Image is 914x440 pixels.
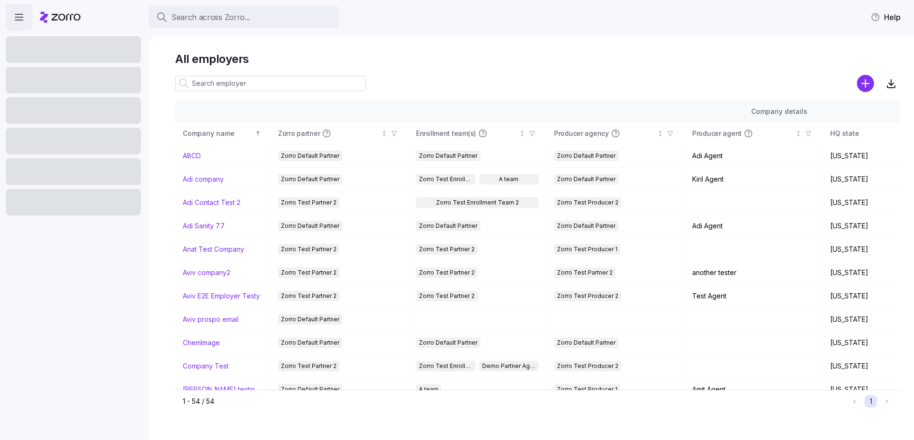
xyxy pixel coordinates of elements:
a: Adi Contact Test 2 [183,198,240,207]
span: Zorro Test Partner 2 [281,267,337,278]
span: Zorro Default Partner [281,314,339,325]
span: Zorro Test Partner 2 [419,244,475,255]
span: A team [419,384,438,395]
span: Zorro Default Partner [419,221,477,231]
span: Enrollment team(s) [416,129,476,138]
span: Zorro Test Enrollment Team 2 [419,361,473,371]
span: Zorro Test Producer 1 [557,384,617,395]
a: Adi company [183,174,224,184]
span: Zorro Test Partner 2 [419,267,475,278]
span: Zorro Default Partner [557,174,616,184]
span: Zorro Test Producer 2 [557,361,618,371]
span: Help [871,11,901,23]
span: Producer agency [554,129,609,138]
input: Search employer [175,76,366,91]
span: Zorro Default Partner [557,151,616,161]
button: Search across Zorro... [149,6,339,29]
div: 1 - 54 / 54 [183,397,844,406]
th: Enrollment team(s)Not sorted [408,123,546,144]
span: Zorro Test Producer 2 [557,197,618,208]
a: Aviv company2 [183,268,230,277]
td: another tester [685,261,823,285]
td: Kiril Agent [685,168,823,191]
a: Adi Sanity 7.7 [183,221,225,231]
td: Amit Agent [685,378,823,401]
span: A team [499,174,518,184]
span: Zorro Default Partner [419,151,477,161]
span: Zorro partner [278,129,320,138]
span: Producer agent [692,129,742,138]
span: Zorro Default Partner [281,338,339,348]
button: Previous page [848,395,861,408]
span: Zorro Test Partner 2 [281,361,337,371]
div: Not sorted [381,130,387,137]
a: ChemImage [183,338,220,348]
th: Producer agentNot sorted [685,123,823,144]
span: Zorro Default Partner [281,384,339,395]
span: Zorro Test Partner 2 [281,291,337,301]
span: Zorro Default Partner [557,338,616,348]
td: Adi Agent [685,215,823,238]
a: Company Test [183,361,228,371]
div: Not sorted [657,130,664,137]
a: [PERSON_NAME] testing recording [183,385,262,394]
span: Zorro Test Partner 2 [557,267,613,278]
td: Test Agent [685,285,823,308]
div: Not sorted [795,130,802,137]
span: Zorro Test Partner 2 [419,291,475,301]
span: Zorro Default Partner [281,221,339,231]
td: Adi Agent [685,144,823,168]
button: Help [863,8,908,27]
span: Zorro Test Partner 2 [281,244,337,255]
h1: All employers [175,51,901,66]
a: Aviv E2E Employer Testy [183,291,260,301]
span: Zorro Test Enrollment Team 2 [419,174,473,184]
a: Anat Test Company [183,245,244,254]
span: Demo Partner Agency [482,361,536,371]
span: Zorro Default Partner [281,174,339,184]
button: 1 [864,395,877,408]
div: Company name [183,128,253,139]
svg: add icon [857,75,874,92]
a: ABCD [183,151,201,161]
span: Search across Zorro... [171,11,250,23]
span: Zorro Test Producer 1 [557,244,617,255]
th: Zorro partnerNot sorted [270,123,408,144]
span: Zorro Test Producer 2 [557,291,618,301]
span: Zorro Test Partner 2 [281,197,337,208]
span: Zorro Default Partner [419,338,477,348]
div: Not sorted [519,130,526,137]
a: Aviv prospo email [183,315,238,324]
div: Sorted ascending [255,130,261,137]
th: Producer agencyNot sorted [546,123,685,144]
span: Zorro Test Enrollment Team 2 [436,197,519,208]
span: Zorro Default Partner [557,221,616,231]
span: Zorro Default Partner [281,151,339,161]
button: Next page [881,395,893,408]
th: Company nameSorted ascending [175,123,270,144]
